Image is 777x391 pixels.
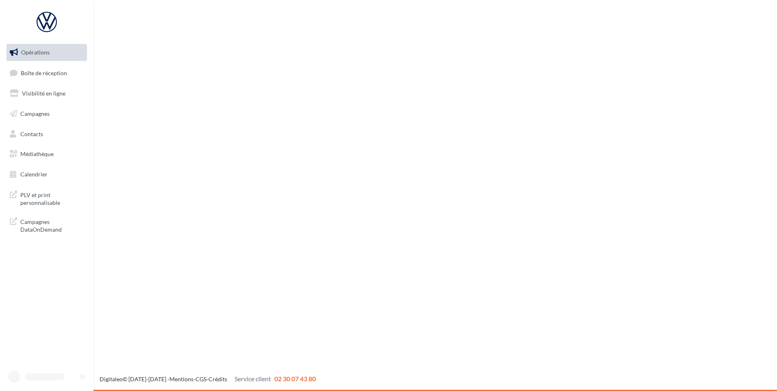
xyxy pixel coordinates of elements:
span: Opérations [21,49,50,56]
span: Contacts [20,130,43,137]
span: Service client [234,375,271,382]
span: PLV et print personnalisable [20,189,84,207]
a: Contacts [5,126,89,143]
a: Campagnes [5,105,89,122]
a: Médiathèque [5,146,89,163]
span: Calendrier [20,171,48,178]
a: Calendrier [5,166,89,183]
a: PLV et print personnalisable [5,186,89,210]
a: Visibilité en ligne [5,85,89,102]
span: Boîte de réception [21,69,67,76]
span: Campagnes [20,110,50,117]
span: Médiathèque [20,150,54,157]
span: © [DATE]-[DATE] - - - [100,376,316,382]
a: Digitaleo [100,376,123,382]
span: Visibilité en ligne [22,90,65,97]
a: CGS [195,376,206,382]
a: Mentions [169,376,193,382]
a: Boîte de réception [5,64,89,82]
a: Campagnes DataOnDemand [5,213,89,237]
a: Crédits [208,376,227,382]
span: 02 30 07 43 80 [274,375,316,382]
span: Campagnes DataOnDemand [20,216,84,234]
a: Opérations [5,44,89,61]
